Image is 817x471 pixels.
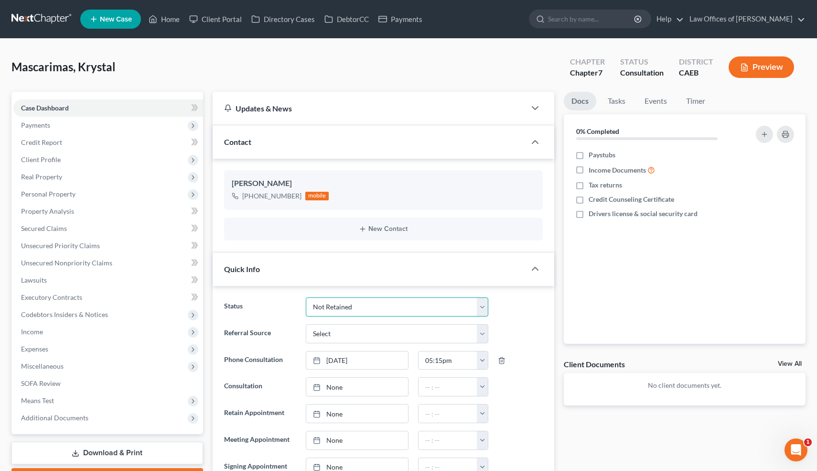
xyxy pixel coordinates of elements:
span: Real Property [21,173,62,181]
input: -- : -- [419,405,477,423]
a: Executory Contracts [13,289,203,306]
span: Means Test [21,396,54,405]
span: Income [21,328,43,336]
span: Secured Claims [21,224,67,232]
a: Download & Print [11,442,203,464]
span: Executory Contracts [21,293,82,301]
button: New Contact [232,225,536,233]
label: Meeting Appointment [219,431,301,450]
a: Unsecured Nonpriority Claims [13,254,203,272]
a: Directory Cases [247,11,320,28]
span: SOFA Review [21,379,61,387]
span: Codebtors Insiders & Notices [21,310,108,318]
div: Consultation [620,67,664,78]
span: Lawsuits [21,276,47,284]
a: SOFA Review [13,375,203,392]
a: DebtorCC [320,11,374,28]
a: Secured Claims [13,220,203,237]
a: Docs [564,92,596,110]
span: Credit Counseling Certificate [589,195,674,204]
div: Updates & News [224,103,515,113]
label: Referral Source [219,324,301,343]
span: Drivers license & social security card [589,209,698,219]
div: Chapter [570,56,605,67]
span: Client Profile [21,155,61,164]
span: Unsecured Nonpriority Claims [21,259,112,267]
label: Retain Appointment [219,404,301,423]
a: Credit Report [13,134,203,151]
a: Case Dashboard [13,99,203,117]
a: Payments [374,11,427,28]
a: None [306,378,408,396]
label: Consultation [219,377,301,396]
a: Law Offices of [PERSON_NAME] [685,11,805,28]
a: Timer [678,92,713,110]
span: New Case [100,16,132,23]
strong: 0% Completed [576,127,619,135]
iframe: Intercom live chat [785,438,807,461]
span: Mascarimas, Krystal [11,60,116,74]
a: [DATE] [306,351,408,370]
a: None [306,431,408,449]
span: Paystubs [589,150,615,160]
span: Case Dashboard [21,104,69,112]
input: Search by name... [548,10,635,28]
span: Tax returns [589,180,622,190]
span: Personal Property [21,190,75,198]
div: mobile [305,192,329,200]
span: Quick Info [224,264,260,274]
div: Client Documents [564,359,625,369]
div: District [679,56,713,67]
div: Chapter [570,67,605,78]
span: Contact [224,137,251,146]
button: Preview [729,56,794,78]
p: No client documents yet. [571,381,798,390]
a: None [306,405,408,423]
a: Home [144,11,184,28]
span: Miscellaneous [21,362,64,370]
a: Events [637,92,675,110]
input: -- : -- [419,351,477,370]
a: Unsecured Priority Claims [13,237,203,254]
span: 1 [804,438,812,446]
a: Help [652,11,684,28]
input: -- : -- [419,431,477,449]
a: Client Portal [184,11,247,28]
a: View All [778,361,802,367]
a: Property Analysis [13,203,203,220]
input: -- : -- [419,378,477,396]
a: Tasks [600,92,633,110]
span: Income Documents [589,165,646,175]
span: Expenses [21,345,48,353]
div: [PERSON_NAME] [232,178,536,189]
div: CAEB [679,67,713,78]
span: Property Analysis [21,207,74,215]
span: Credit Report [21,138,62,146]
span: 7 [598,68,602,77]
span: Additional Documents [21,414,88,422]
label: Phone Consultation [219,351,301,370]
a: Lawsuits [13,272,203,289]
label: Status [219,297,301,317]
div: [PHONE_NUMBER] [242,191,301,201]
span: Payments [21,121,50,129]
div: Status [620,56,664,67]
span: Unsecured Priority Claims [21,241,100,250]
